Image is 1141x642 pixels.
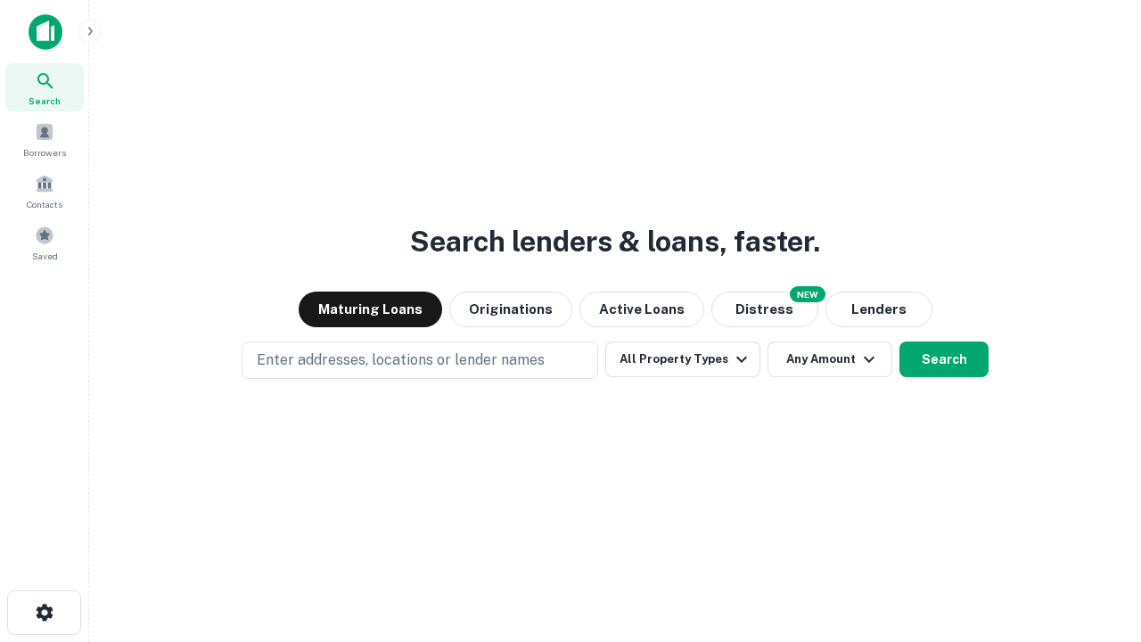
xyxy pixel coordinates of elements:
[899,342,989,377] button: Search
[790,286,825,302] div: NEW
[1052,499,1141,585] iframe: Chat Widget
[825,292,932,327] button: Lenders
[5,63,84,111] a: Search
[242,342,598,379] button: Enter addresses, locations or lender names
[579,292,704,327] button: Active Loans
[27,197,62,211] span: Contacts
[5,218,84,267] a: Saved
[29,94,61,108] span: Search
[29,14,62,50] img: capitalize-icon.png
[5,115,84,163] a: Borrowers
[32,249,58,263] span: Saved
[5,167,84,215] a: Contacts
[23,145,66,160] span: Borrowers
[768,342,892,377] button: Any Amount
[410,220,820,263] h3: Search lenders & loans, faster.
[257,350,545,371] p: Enter addresses, locations or lender names
[299,292,442,327] button: Maturing Loans
[605,342,760,377] button: All Property Types
[449,292,572,327] button: Originations
[711,292,818,327] button: Search distressed loans with lien and other non-mortgage details.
